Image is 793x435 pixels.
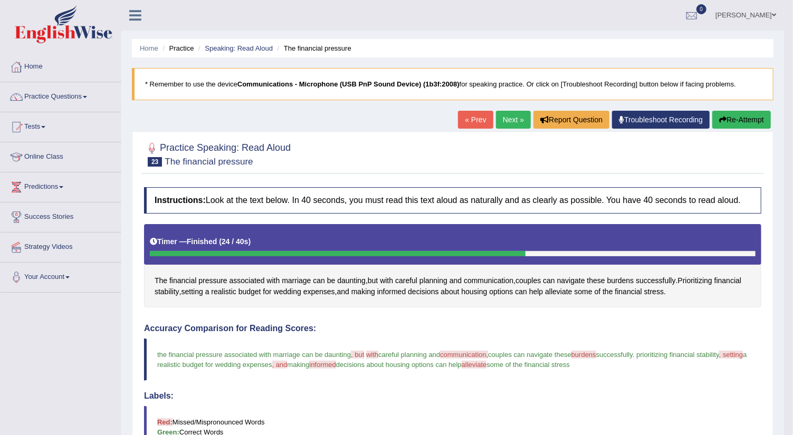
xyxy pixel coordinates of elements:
span: Click to see word definition [395,275,417,286]
span: Click to see word definition [636,275,675,286]
span: Click to see word definition [489,286,513,297]
span: Click to see word definition [169,275,196,286]
a: « Prev [458,111,493,129]
div: , , . , , . [144,224,761,308]
span: Click to see word definition [238,286,261,297]
span: , and [272,361,288,369]
a: Home [1,52,121,79]
b: ( [219,237,222,246]
li: Practice [160,43,194,53]
a: Online Class [1,142,121,169]
span: , but [351,351,364,359]
span: Click to see word definition [595,286,601,297]
span: Click to see word definition [678,275,712,286]
span: Click to see word definition [205,286,209,297]
b: Instructions: [155,196,206,205]
span: Click to see word definition [464,275,513,286]
span: some of the financial stress [486,361,570,369]
span: Click to see word definition [607,275,634,286]
h4: Accuracy Comparison for Reading Scores: [144,324,761,333]
blockquote: * Remember to use the device for speaking practice. Or click on [Troubleshoot Recording] button b... [132,68,773,100]
h2: Practice Speaking: Read Aloud [144,140,291,167]
a: Troubleshoot Recording [612,111,710,129]
a: Your Account [1,263,121,289]
button: Report Question [533,111,609,129]
span: couples can navigate these [488,351,571,359]
span: . [633,351,635,359]
li: The financial pressure [275,43,351,53]
span: alleviate [462,361,487,369]
span: Click to see word definition [529,286,543,297]
span: Click to see word definition [644,286,664,297]
b: Finished [187,237,217,246]
span: successfully [596,351,633,359]
a: Next » [496,111,531,129]
span: Click to see word definition [230,275,265,286]
span: Click to see word definition [155,275,167,286]
span: Click to see word definition [351,286,375,297]
span: making [287,361,309,369]
span: Click to see word definition [337,275,366,286]
span: Click to see word definition [557,275,585,286]
b: Communications - Microphone (USB PnP Sound Device) (1b3f:2008) [237,80,460,88]
span: Click to see word definition [274,286,301,297]
span: decisions about housing options can help [336,361,462,369]
span: burdens [571,351,596,359]
span: Click to see word definition [603,286,613,297]
span: Click to see word definition [615,286,642,297]
a: Predictions [1,172,121,199]
span: Click to see word definition [441,286,460,297]
span: , setting [719,351,743,359]
span: Click to see word definition [303,286,335,297]
span: Click to see word definition [263,286,271,297]
span: Click to see word definition [181,286,203,297]
span: careful planning and [378,351,440,359]
span: the financial pressure associated with marriage can be daunting [157,351,351,359]
span: Click to see word definition [461,286,487,297]
span: Click to see word definition [419,275,447,286]
span: Click to see word definition [327,275,336,286]
span: Click to see word definition [587,275,605,286]
span: Click to see word definition [377,286,406,297]
span: Click to see word definition [714,275,741,286]
span: prioritizing financial stability [636,351,719,359]
a: Tests [1,112,121,139]
span: communication, [440,351,488,359]
a: Strategy Videos [1,233,121,259]
span: informed [309,361,336,369]
h5: Timer — [150,238,251,246]
span: Click to see word definition [337,286,349,297]
span: Click to see word definition [211,286,236,297]
small: The financial pressure [165,157,253,167]
h4: Labels: [144,391,761,401]
span: Click to see word definition [515,286,527,297]
a: Home [140,44,158,52]
span: 0 [696,4,707,14]
span: Click to see word definition [266,275,280,286]
span: Click to see word definition [575,286,593,297]
span: Click to see word definition [198,275,227,286]
span: Click to see word definition [515,275,541,286]
span: Click to see word definition [450,275,462,286]
span: 23 [148,157,162,167]
span: Click to see word definition [282,275,311,286]
a: Practice Questions [1,82,121,109]
a: Speaking: Read Aloud [205,44,273,52]
b: 24 / 40s [222,237,249,246]
span: Click to see word definition [313,275,325,286]
span: Click to see word definition [545,286,572,297]
b: ) [249,237,251,246]
span: with [366,351,378,359]
span: Click to see word definition [368,275,378,286]
button: Re-Attempt [712,111,771,129]
a: Success Stories [1,202,121,229]
span: Click to see word definition [155,286,179,297]
b: Red: [157,418,173,426]
span: Click to see word definition [543,275,555,286]
span: Click to see word definition [408,286,438,297]
h4: Look at the text below. In 40 seconds, you must read this text aloud as naturally and as clearly ... [144,187,761,214]
span: Click to see word definition [380,275,393,286]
